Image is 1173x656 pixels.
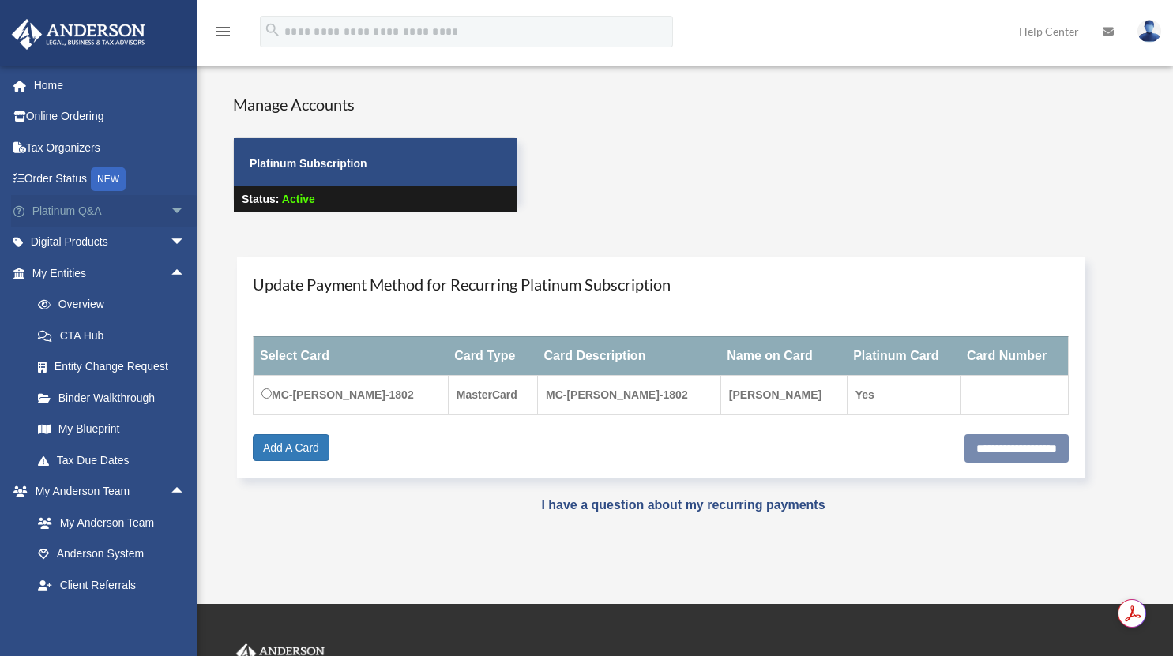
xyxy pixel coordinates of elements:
[720,336,847,375] th: Name on Card
[254,336,449,375] th: Select Card
[22,382,209,414] a: Binder Walkthrough
[22,569,209,601] a: Client Referrals
[22,538,209,570] a: Anderson System
[213,28,232,41] a: menu
[11,601,209,632] a: My Documentsarrow_drop_down
[233,93,517,115] h4: Manage Accounts
[847,336,961,375] th: Platinum Card
[11,257,209,289] a: My Entitiesarrow_drop_up
[11,101,209,133] a: Online Ordering
[254,375,449,414] td: MC-[PERSON_NAME]-1802
[242,193,279,205] strong: Status:
[22,414,209,445] a: My Blueprint
[847,375,961,414] td: Yes
[7,19,150,50] img: Anderson Advisors Platinum Portal
[282,193,315,205] span: Active
[253,273,1069,295] h4: Update Payment Method for Recurring Platinum Subscription
[448,336,537,375] th: Card Type
[170,227,201,259] span: arrow_drop_down
[22,320,209,351] a: CTA Hub
[448,375,537,414] td: MasterCard
[1137,20,1161,43] img: User Pic
[720,375,847,414] td: [PERSON_NAME]
[170,476,201,508] span: arrow_drop_up
[537,375,720,414] td: MC-[PERSON_NAME]-1802
[253,434,329,461] a: Add A Card
[541,498,825,512] a: I have a question about my recurring payments
[537,336,720,375] th: Card Description
[22,507,209,538] a: My Anderson Team
[170,601,201,633] span: arrow_drop_down
[170,257,201,290] span: arrow_drop_up
[961,336,1068,375] th: Card Number
[11,163,209,196] a: Order StatusNEW
[250,157,367,170] strong: Platinum Subscription
[91,167,126,191] div: NEW
[22,444,209,476] a: Tax Due Dates
[22,351,209,383] a: Entity Change Request
[170,195,201,227] span: arrow_drop_down
[264,21,281,39] i: search
[11,227,209,258] a: Digital Productsarrow_drop_down
[11,69,209,101] a: Home
[11,132,209,163] a: Tax Organizers
[213,22,232,41] i: menu
[22,289,209,321] a: Overview
[11,476,209,508] a: My Anderson Teamarrow_drop_up
[11,195,209,227] a: Platinum Q&Aarrow_drop_down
